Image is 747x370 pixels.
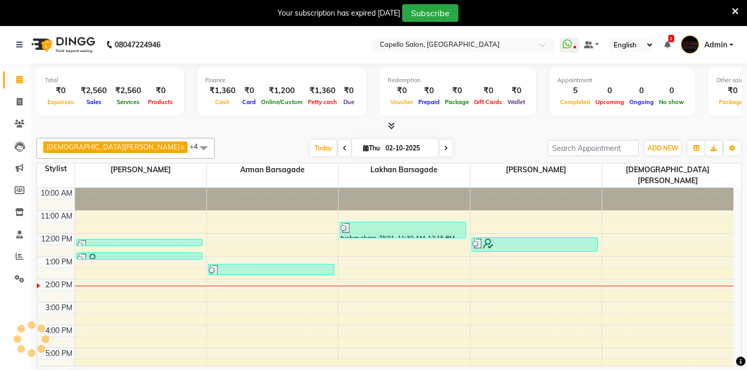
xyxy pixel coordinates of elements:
[470,163,602,176] span: [PERSON_NAME]
[205,76,358,85] div: Finance
[656,98,687,106] span: No show
[240,85,258,97] div: ₹0
[388,76,528,85] div: Redemption
[45,76,176,85] div: Total
[240,98,258,106] span: Card
[84,98,104,106] span: Sales
[39,234,74,245] div: 12:00 PM
[505,98,528,106] span: Wallet
[43,348,74,359] div: 5:00 PM
[340,85,358,97] div: ₹0
[340,222,466,238] div: tushar share, TK01, 11:30 AM-12:15 PM, Hair Wash (₹99),Beard Trim/Shave (₹149)
[388,85,416,97] div: ₹0
[46,143,180,151] span: [DEMOGRAPHIC_DATA][PERSON_NAME]
[37,163,74,174] div: Stylist
[704,40,727,50] span: Admin
[213,98,232,106] span: Cash
[190,142,206,150] span: +4
[39,188,74,199] div: 10:00 AM
[664,40,670,49] a: 2
[278,8,400,19] div: Your subscription has expired [DATE]
[77,253,203,259] div: FIROZBHAI, TK02, 12:50 PM-01:10 PM, Eyebrows (F) (₹50),Upper Lips (₹50)
[77,239,203,246] div: tushar share, TK01, 12:15 PM-12:35 PM, Haircut + Styling + Shampoo & Conditioner (Matrix) (₹399)
[505,85,528,97] div: ₹0
[180,143,184,151] a: x
[45,98,77,106] span: Expenses
[258,98,305,106] span: Online/Custom
[681,35,699,54] img: Admin
[43,325,74,336] div: 4:00 PM
[656,85,687,97] div: 0
[45,85,77,97] div: ₹0
[39,211,74,222] div: 11:00 AM
[471,98,505,106] span: Gift Cards
[305,98,340,106] span: Petty cash
[416,98,442,106] span: Prepaid
[471,85,505,97] div: ₹0
[114,98,142,106] span: Services
[442,85,471,97] div: ₹0
[43,302,74,313] div: 3:00 PM
[557,85,593,97] div: 5
[645,141,681,156] button: ADD NEW
[43,279,74,290] div: 2:00 PM
[111,85,145,97] div: ₹2,560
[402,4,458,22] button: Subscribe
[557,76,687,85] div: Appointment
[388,98,416,106] span: Voucher
[341,98,357,106] span: Due
[593,98,627,106] span: Upcoming
[208,264,334,274] div: SHRUTI, TK03, 01:20 PM-01:50 PM, Hair Wash (₹99),Hair Style (₹99)
[205,85,240,97] div: ₹1,360
[442,98,471,106] span: Package
[557,98,593,106] span: Completed
[627,85,656,97] div: 0
[43,257,74,267] div: 1:00 PM
[145,85,176,97] div: ₹0
[547,140,639,156] input: Search Appointment
[339,163,470,176] span: Lakhan barsagade
[305,85,340,97] div: ₹1,360
[77,85,111,97] div: ₹2,560
[648,144,678,152] span: ADD NEW
[593,85,627,97] div: 0
[360,144,382,152] span: Thu
[627,98,656,106] span: Ongoing
[207,163,338,176] span: Arman Barsagade
[75,163,206,176] span: [PERSON_NAME]
[310,140,337,156] span: Today
[115,30,160,59] b: 08047224946
[382,141,434,156] input: 2025-10-02
[145,98,176,106] span: Products
[602,163,734,187] span: [DEMOGRAPHIC_DATA][PERSON_NAME]
[668,35,674,42] span: 2
[416,85,442,97] div: ₹0
[27,30,98,59] img: logo
[258,85,305,97] div: ₹1,200
[472,238,598,251] div: FIROZBHAI, TK02, 12:10 PM-12:50 PM, Colour Touch-Up - Amonia Free (₹1199)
